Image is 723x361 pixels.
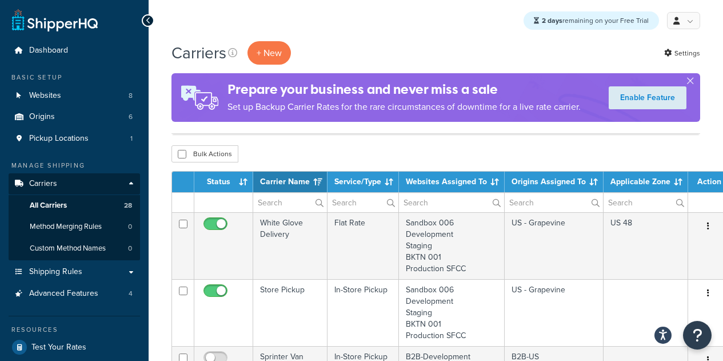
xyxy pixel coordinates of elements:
h4: Prepare your business and never miss a sale [227,80,581,99]
a: Carriers [9,173,140,195]
span: 0 [128,244,132,253]
li: All Carriers [9,195,140,216]
li: Method Merging Rules [9,216,140,237]
a: Dashboard [9,40,140,61]
th: Status: activate to sort column ascending [194,172,253,192]
span: Dashboard [29,46,68,55]
strong: 2 days [542,15,562,26]
button: Open Resource Center [683,321,712,350]
span: Advanced Features [29,289,98,299]
span: 4 [129,289,133,299]
a: Enable Feature [609,86,686,109]
div: remaining on your Free Trial [524,11,659,30]
div: Basic Setup [9,73,140,82]
input: Search [327,193,398,212]
th: Applicable Zone: activate to sort column ascending [604,172,688,192]
button: + New [247,41,291,65]
input: Search [505,193,603,212]
span: Origins [29,112,55,122]
span: 8 [129,91,133,101]
span: Shipping Rules [29,267,82,277]
a: Shipping Rules [9,261,140,283]
div: Resources [9,325,140,335]
input: Search [253,193,327,212]
td: US - Grapevine [505,212,604,279]
a: Settings [664,45,700,61]
a: Websites 8 [9,85,140,106]
th: Origins Assigned To: activate to sort column ascending [505,172,604,192]
td: White Glove Delivery [253,212,327,279]
span: Method Merging Rules [30,222,102,232]
span: Websites [29,91,61,101]
a: All Carriers 28 [9,195,140,216]
span: All Carriers [30,201,67,211]
button: Bulk Actions [171,145,238,162]
td: US 48 [604,212,688,279]
th: Carrier Name: activate to sort column ascending [253,172,327,192]
span: Pickup Locations [29,134,89,144]
li: Advanced Features [9,283,140,304]
span: Test Your Rates [31,343,86,352]
input: Search [399,193,504,212]
td: In-Store Pickup [327,279,399,346]
li: Custom Method Names [9,238,140,259]
span: Carriers [29,179,57,189]
li: Carriers [9,173,140,260]
span: 1 [130,134,133,144]
a: Method Merging Rules 0 [9,216,140,237]
th: Service/Type: activate to sort column ascending [327,172,399,192]
span: 28 [124,201,132,211]
td: Store Pickup [253,279,327,346]
li: Origins [9,106,140,128]
td: US - Grapevine [505,279,604,346]
h1: Carriers [171,42,226,64]
span: 6 [129,112,133,122]
input: Search [604,193,688,212]
a: ShipperHQ Home [12,9,98,31]
td: Flat Rate [327,212,399,279]
li: Pickup Locations [9,128,140,149]
td: Sandbox 006 Development Staging BKTN 001 Production SFCC [399,279,505,346]
a: Advanced Features 4 [9,283,140,304]
img: ad-rules-rateshop-fe6ec290ccb7230408bd80ed9643f0289d75e0ffd9eb532fc0e269fcd187b520.png [171,73,227,122]
div: Manage Shipping [9,161,140,170]
td: Sandbox 006 Development Staging BKTN 001 Production SFCC [399,212,505,279]
span: 0 [128,222,132,232]
a: Pickup Locations 1 [9,128,140,149]
th: Websites Assigned To: activate to sort column ascending [399,172,505,192]
li: Websites [9,85,140,106]
a: Test Your Rates [9,337,140,358]
a: Origins 6 [9,106,140,128]
span: Custom Method Names [30,244,106,253]
a: Custom Method Names 0 [9,238,140,259]
p: Set up Backup Carrier Rates for the rare circumstances of downtime for a live rate carrier. [227,99,581,115]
